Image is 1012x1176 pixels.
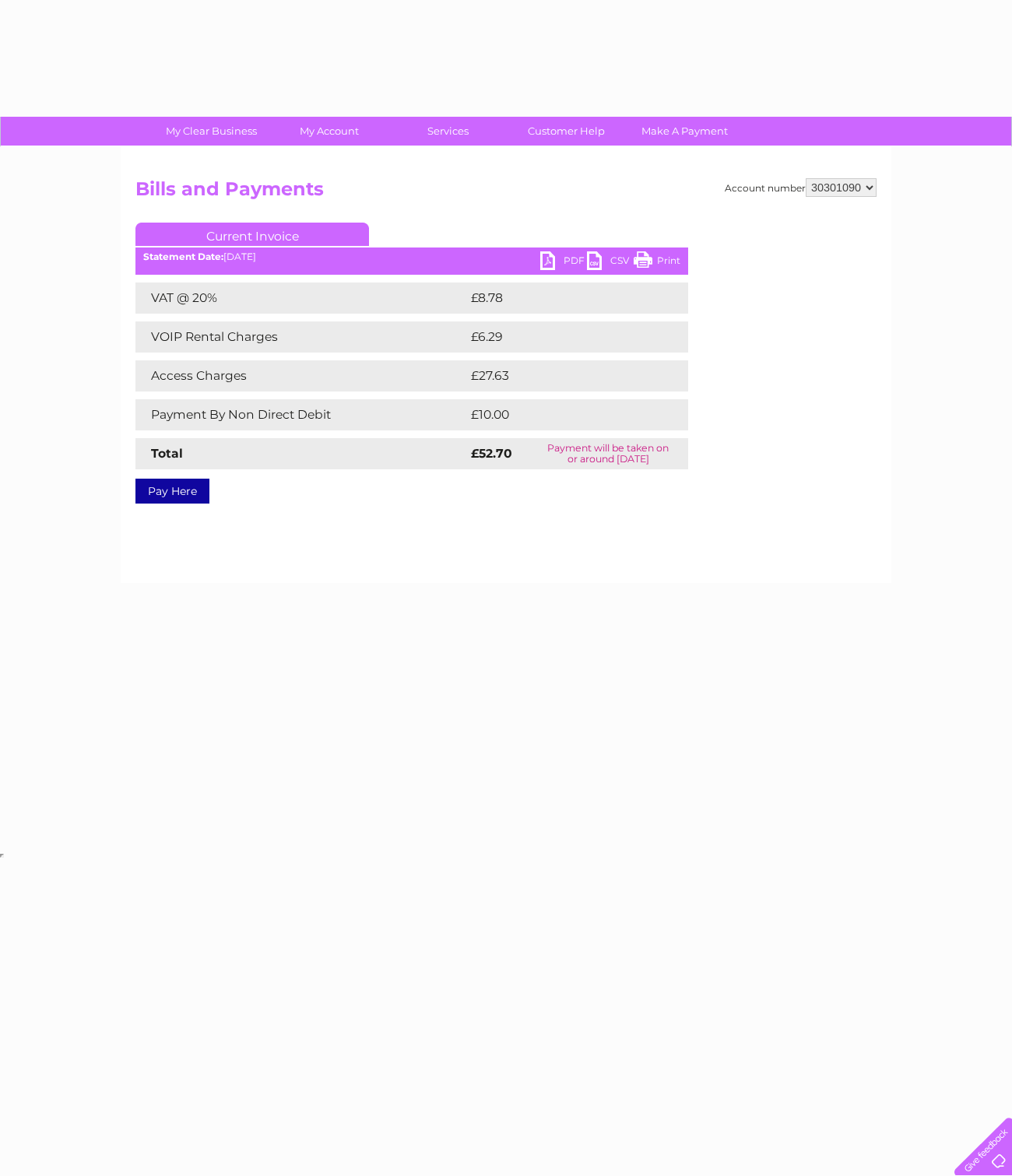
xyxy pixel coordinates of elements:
div: Account number [725,178,877,197]
a: Pay Here [135,479,209,504]
a: Customer Help [502,117,631,146]
td: Payment By Non Direct Debit [135,399,467,430]
a: Print [634,251,680,274]
a: Make A Payment [620,117,749,146]
a: Services [384,117,512,146]
td: £27.63 [467,360,656,391]
h2: Bills and Payments [135,178,877,208]
td: VAT @ 20% [135,283,467,314]
a: My Clear Business [147,117,276,146]
td: Payment will be taken on or around [DATE] [528,438,688,469]
td: VOIP Rental Charges [135,321,467,353]
a: PDF [540,251,587,274]
td: £6.29 [467,321,652,353]
td: Access Charges [135,360,467,391]
td: £8.78 [467,283,652,314]
b: Statement Date: [143,251,223,262]
strong: £52.70 [471,446,512,461]
td: £10.00 [467,399,656,430]
strong: Total [151,446,183,461]
a: CSV [587,251,634,274]
a: My Account [265,117,394,146]
div: [DATE] [135,251,688,262]
a: Current Invoice [135,223,369,246]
